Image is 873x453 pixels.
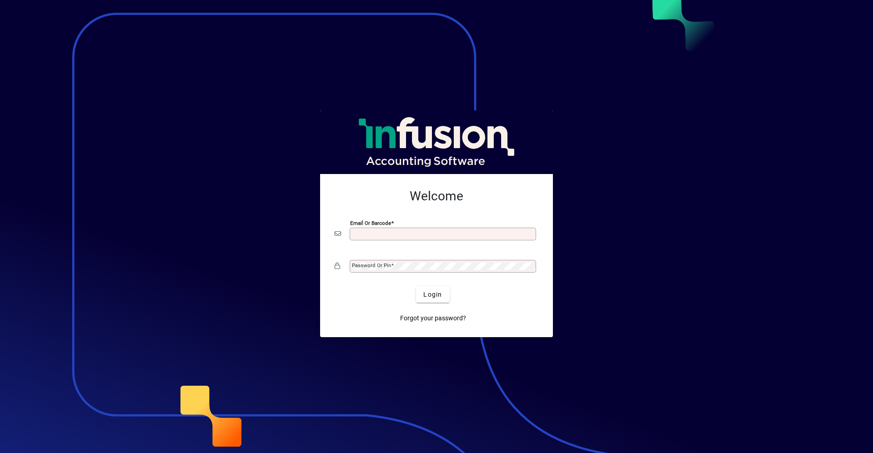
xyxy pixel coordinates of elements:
[352,262,391,269] mat-label: Password or Pin
[400,314,466,323] span: Forgot your password?
[335,189,538,204] h2: Welcome
[423,290,442,299] span: Login
[350,220,391,226] mat-label: Email or Barcode
[396,310,470,326] a: Forgot your password?
[416,286,449,303] button: Login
